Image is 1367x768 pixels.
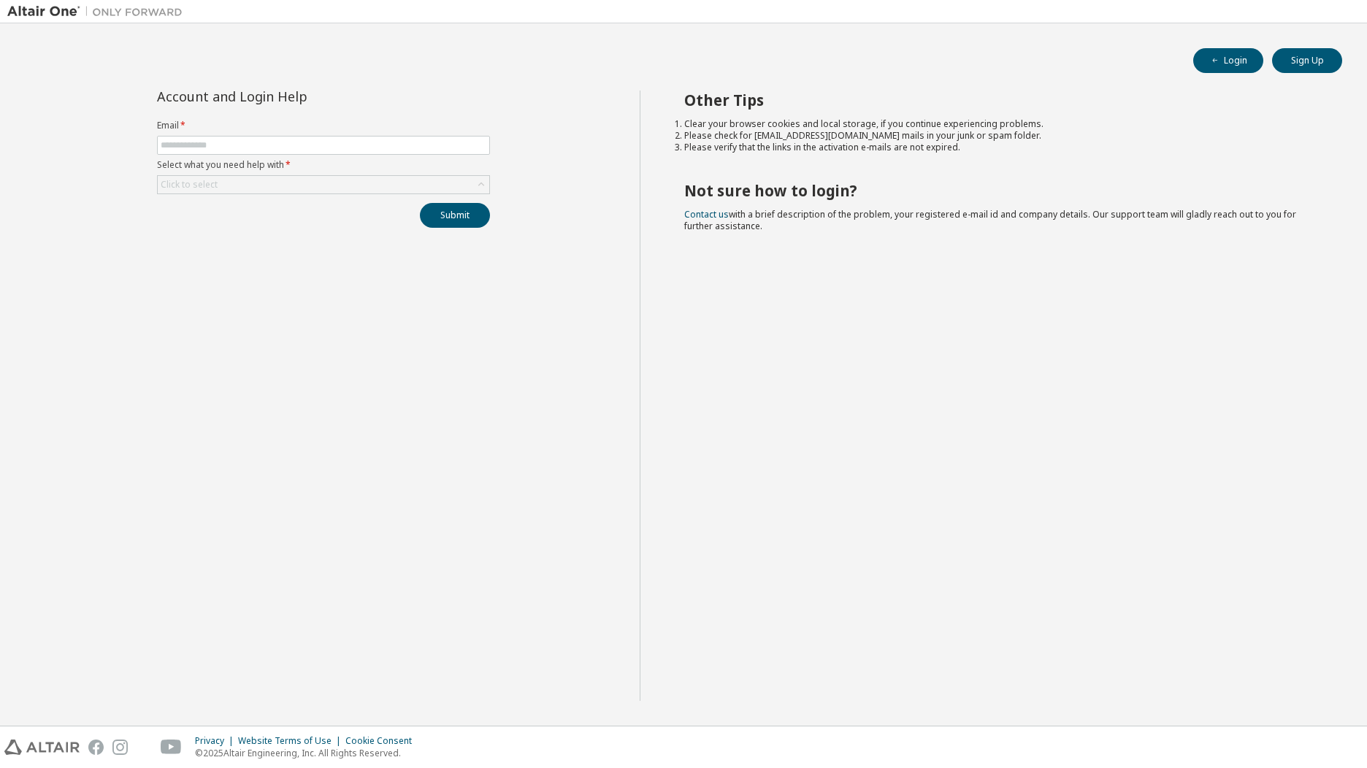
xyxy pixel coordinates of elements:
[684,181,1317,200] h2: Not sure how to login?
[112,740,128,755] img: instagram.svg
[161,179,218,191] div: Click to select
[345,735,421,747] div: Cookie Consent
[1272,48,1342,73] button: Sign Up
[161,740,182,755] img: youtube.svg
[157,120,490,131] label: Email
[195,735,238,747] div: Privacy
[684,142,1317,153] li: Please verify that the links in the activation e-mails are not expired.
[1193,48,1263,73] button: Login
[238,735,345,747] div: Website Terms of Use
[88,740,104,755] img: facebook.svg
[684,208,1296,232] span: with a brief description of the problem, your registered e-mail id and company details. Our suppo...
[195,747,421,759] p: © 2025 Altair Engineering, Inc. All Rights Reserved.
[684,208,729,220] a: Contact us
[420,203,490,228] button: Submit
[684,118,1317,130] li: Clear your browser cookies and local storage, if you continue experiencing problems.
[684,91,1317,110] h2: Other Tips
[157,91,424,102] div: Account and Login Help
[684,130,1317,142] li: Please check for [EMAIL_ADDRESS][DOMAIN_NAME] mails in your junk or spam folder.
[157,159,490,171] label: Select what you need help with
[4,740,80,755] img: altair_logo.svg
[158,176,489,193] div: Click to select
[7,4,190,19] img: Altair One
